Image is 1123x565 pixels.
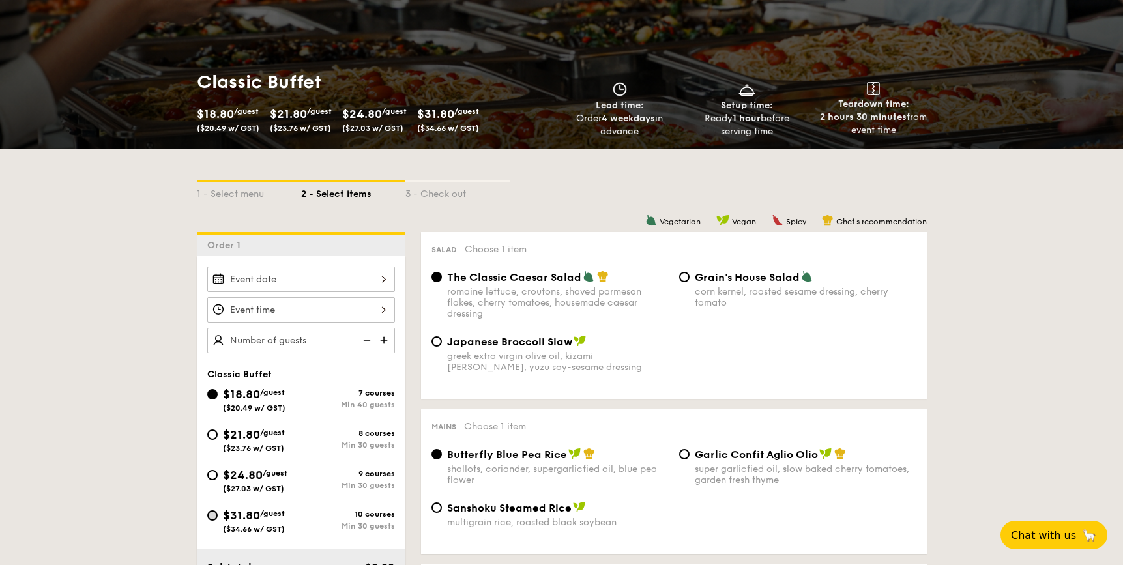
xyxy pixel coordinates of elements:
span: /guest [263,469,287,478]
span: /guest [307,107,332,116]
img: icon-clock.2db775ea.svg [610,82,630,96]
span: /guest [260,428,285,437]
span: Butterfly Blue Pea Rice [447,448,567,461]
div: romaine lettuce, croutons, shaved parmesan flakes, cherry tomatoes, housemade caesar dressing [447,286,669,319]
span: Mains [431,422,456,431]
input: Garlic Confit Aglio Oliosuper garlicfied oil, slow baked cherry tomatoes, garden fresh thyme [679,449,690,459]
span: $31.80 [223,508,260,523]
div: 3 - Check out [405,182,510,201]
input: $31.80/guest($34.66 w/ GST)10 coursesMin 30 guests [207,510,218,521]
span: Vegan [732,217,756,226]
img: icon-vegan.f8ff3823.svg [573,501,586,513]
span: ($34.66 w/ GST) [417,124,479,133]
span: Classic Buffet [207,369,272,380]
span: $18.80 [197,107,234,121]
img: icon-teardown.65201eee.svg [867,82,880,95]
img: icon-chef-hat.a58ddaea.svg [583,448,595,459]
div: Min 40 guests [301,400,395,409]
strong: 1 hour [733,113,761,124]
strong: 2 hours 30 minutes [820,111,907,123]
span: /guest [382,107,407,116]
img: icon-chef-hat.a58ddaea.svg [834,448,846,459]
div: 9 courses [301,469,395,478]
img: icon-vegan.f8ff3823.svg [574,335,587,347]
span: ($27.03 w/ GST) [223,484,284,493]
img: icon-chef-hat.a58ddaea.svg [597,270,609,282]
div: Min 30 guests [301,521,395,530]
input: Grain's House Saladcorn kernel, roasted sesame dressing, cherry tomato [679,272,690,282]
span: Japanese Broccoli Slaw [447,336,572,348]
span: /guest [454,107,479,116]
img: icon-vegan.f8ff3823.svg [819,448,832,459]
span: /guest [234,107,259,116]
div: Order in advance [562,112,678,138]
div: 8 courses [301,429,395,438]
input: Sanshoku Steamed Ricemultigrain rice, roasted black soybean [431,502,442,513]
input: Butterfly Blue Pea Riceshallots, coriander, supergarlicfied oil, blue pea flower [431,449,442,459]
h1: Classic Buffet [197,70,557,94]
span: $24.80 [342,107,382,121]
input: $24.80/guest($27.03 w/ GST)9 coursesMin 30 guests [207,470,218,480]
span: Teardown time: [838,98,909,109]
span: Choose 1 item [464,421,526,432]
span: Chat with us [1011,529,1076,542]
input: Number of guests [207,328,395,353]
div: 1 - Select menu [197,182,301,201]
img: icon-reduce.1d2dbef1.svg [356,328,375,353]
img: icon-add.58712e84.svg [375,328,395,353]
span: Sanshoku Steamed Rice [447,502,572,514]
span: 🦙 [1081,528,1097,543]
button: Chat with us🦙 [1000,521,1107,549]
div: Min 30 guests [301,441,395,450]
span: $21.80 [223,427,260,442]
span: The Classic Caesar Salad [447,271,581,283]
span: ($23.76 w/ GST) [270,124,331,133]
div: greek extra virgin olive oil, kizami [PERSON_NAME], yuzu soy-sesame dressing [447,351,669,373]
input: Event date [207,267,395,292]
div: from event time [815,111,932,137]
img: icon-dish.430c3a2e.svg [737,82,757,96]
div: 7 courses [301,388,395,398]
img: icon-vegan.f8ff3823.svg [568,448,581,459]
span: Chef's recommendation [836,217,927,226]
img: icon-vegetarian.fe4039eb.svg [583,270,594,282]
input: The Classic Caesar Saladromaine lettuce, croutons, shaved parmesan flakes, cherry tomatoes, house... [431,272,442,282]
div: multigrain rice, roasted black soybean [447,517,669,528]
div: shallots, coriander, supergarlicfied oil, blue pea flower [447,463,669,485]
div: 10 courses [301,510,395,519]
input: $18.80/guest($20.49 w/ GST)7 coursesMin 40 guests [207,389,218,399]
span: /guest [260,388,285,397]
input: Event time [207,297,395,323]
strong: 4 weekdays [602,113,655,124]
span: Order 1 [207,240,246,251]
input: Japanese Broccoli Slawgreek extra virgin olive oil, kizami [PERSON_NAME], yuzu soy-sesame dressing [431,336,442,347]
span: $31.80 [417,107,454,121]
span: $21.80 [270,107,307,121]
img: icon-vegetarian.fe4039eb.svg [645,214,657,226]
img: icon-spicy.37a8142b.svg [772,214,783,226]
span: Salad [431,245,457,254]
span: Vegetarian [660,217,701,226]
span: ($34.66 w/ GST) [223,525,285,534]
span: ($20.49 w/ GST) [197,124,259,133]
span: Lead time: [596,100,644,111]
span: $24.80 [223,468,263,482]
img: icon-vegan.f8ff3823.svg [716,214,729,226]
span: Setup time: [721,100,773,111]
div: Min 30 guests [301,481,395,490]
span: ($20.49 w/ GST) [223,403,285,413]
span: ($27.03 w/ GST) [342,124,403,133]
img: icon-vegetarian.fe4039eb.svg [801,270,813,282]
span: Grain's House Salad [695,271,800,283]
span: $18.80 [223,387,260,401]
span: Garlic Confit Aglio Olio [695,448,818,461]
div: corn kernel, roasted sesame dressing, cherry tomato [695,286,916,308]
div: 2 - Select items [301,182,405,201]
span: ($23.76 w/ GST) [223,444,284,453]
span: Choose 1 item [465,244,527,255]
input: $21.80/guest($23.76 w/ GST)8 coursesMin 30 guests [207,429,218,440]
img: icon-chef-hat.a58ddaea.svg [822,214,834,226]
span: Spicy [786,217,806,226]
span: /guest [260,509,285,518]
div: super garlicfied oil, slow baked cherry tomatoes, garden fresh thyme [695,463,916,485]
